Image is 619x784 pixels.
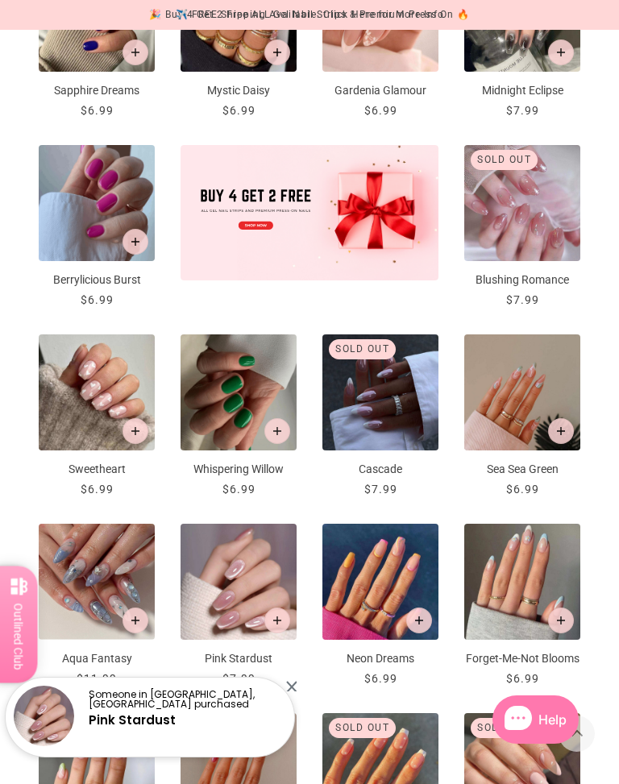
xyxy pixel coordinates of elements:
a: Aqua Fantasy [39,524,155,687]
span: $6.99 [81,483,114,496]
p: Neon Dreams [322,650,438,667]
span: $6.99 [222,104,255,117]
p: Sweetheart [39,461,155,478]
div: ✈️ FREE Shipping Available. Click Here for More Info [176,6,444,23]
span: $6.99 [81,293,114,306]
button: Add to cart [548,608,574,633]
a: Berrylicious Burst [39,145,155,309]
span: $6.99 [222,483,255,496]
button: Add to cart [123,229,148,255]
a: Sea Sea Green [464,334,580,498]
p: Midnight Eclipse [464,82,580,99]
a: Pink Stardust [181,524,297,687]
a: Sweetheart [39,334,155,498]
div: Sold out [471,718,538,738]
p: Mystic Daisy [181,82,297,99]
p: Aqua Fantasy [39,650,155,667]
a: Pink Stardust [89,711,176,728]
span: $6.99 [364,672,397,685]
span: $6.99 [506,483,539,496]
span: $6.99 [81,104,114,117]
span: $6.99 [364,104,397,117]
a: Neon Dreams [322,524,438,687]
span: $7.99 [506,293,539,306]
a: Cascade [322,334,438,498]
p: Cascade [322,461,438,478]
button: Add to cart [264,608,290,633]
button: Add to cart [548,418,574,444]
p: Sea Sea Green [464,461,580,478]
div: Sold out [471,150,538,170]
span: $7.99 [506,104,539,117]
p: Gardenia Glamour [322,82,438,99]
button: Add to cart [123,608,148,633]
p: Forget-Me-Not Blooms [464,650,580,667]
p: Sapphire Dreams [39,82,155,99]
a: Whispering Willow [181,334,297,498]
button: Add to cart [123,39,148,65]
img: Whispering Willow-Press on Manicure-Outlined [181,334,297,450]
p: Pink Stardust [181,650,297,667]
button: Add to cart [123,418,148,444]
a: Forget-Me-Not Blooms [464,524,580,687]
p: Whispering Willow [181,461,297,478]
div: Sold out [329,718,396,738]
button: Add to cart [548,39,574,65]
p: Someone in [GEOGRAPHIC_DATA], [GEOGRAPHIC_DATA] purchased [89,690,280,709]
span: $7.99 [364,483,397,496]
button: Add to cart [264,39,290,65]
span: $6.99 [506,672,539,685]
button: Add to cart [264,418,290,444]
div: Sold out [329,339,396,359]
p: Blushing Romance [464,272,580,288]
a: Blushing Romance [464,145,580,309]
div: 🎉 Buy 4 Get 2 Free ALL Gel Nail Strips & Premium Press On 🔥 [149,6,470,23]
button: Add to cart [406,608,432,633]
p: Berrylicious Burst [39,272,155,288]
img: Berrylicious Burst-Press on Manicure-Outlined [39,145,155,261]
